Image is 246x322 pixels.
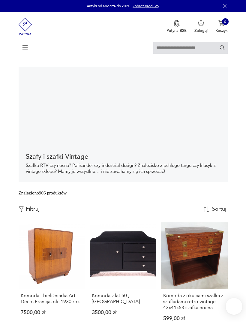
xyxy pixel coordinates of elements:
[166,28,187,33] p: Patyna B2B
[194,28,208,33] p: Zaloguj
[21,293,83,305] h3: Komoda - bieliźniarka Art Deco, Francja, ok. 1930 rok.
[163,293,225,311] h3: Komoda z okuciami szafka z szufladami retro vintage 43x41x53 szafka nocna
[87,4,130,8] p: Antyki od MMarte do -10%
[163,317,225,321] p: 599,00 zł
[26,206,40,212] p: Filtruj
[222,18,229,25] div: 0
[21,311,83,315] p: 7500,00 zł
[218,20,224,26] img: Ikona koszyka
[219,45,225,50] button: Szukaj
[215,20,228,33] button: 0Koszyk
[133,4,159,8] a: Zobacz produkty
[19,206,24,212] img: Ikonka filtrowania
[19,206,40,212] button: Filtruj
[19,12,32,41] img: Patyna - sklep z meblami i dekoracjami vintage
[215,28,228,33] p: Koszyk
[166,20,187,33] a: Ikona medaluPatyna B2B
[198,20,204,26] img: Ikonka użytkownika
[92,311,154,315] p: 3500,00 zł
[194,20,208,33] button: Zaloguj
[19,190,67,196] div: Znaleziono 906 produktów
[26,163,220,175] p: Szafka RTV czy nocna? Palisander czy industrial design? Znalezisko z pchlego targu czy klasyk z v...
[212,206,227,212] div: Sortuj według daty dodania
[26,153,220,160] h1: Szafy i szafki Vintage
[92,293,154,305] h3: Komoda z lat 50., [GEOGRAPHIC_DATA].
[226,298,242,315] iframe: Smartsupp widget button
[204,206,209,212] img: Sort Icon
[174,20,180,27] img: Ikona medalu
[166,20,187,33] button: Patyna B2B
